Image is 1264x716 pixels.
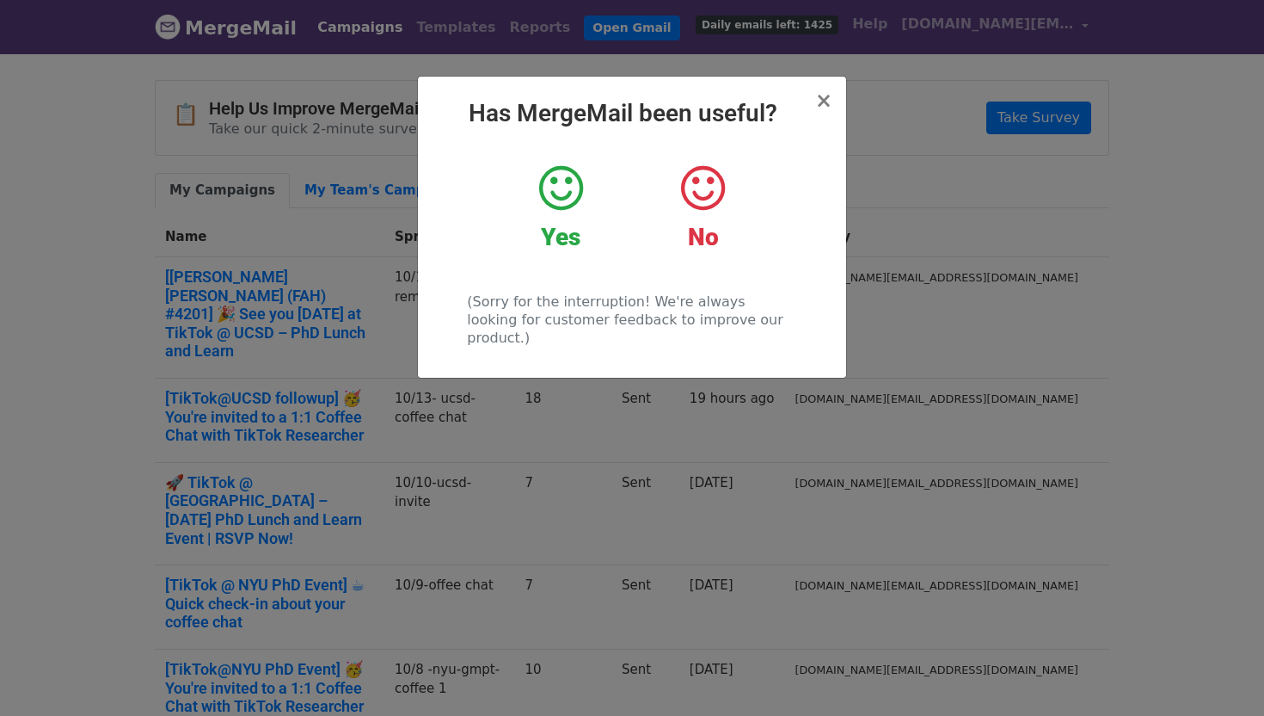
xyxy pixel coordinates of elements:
span: × [815,89,832,113]
a: Yes [503,163,619,252]
strong: Yes [541,223,580,251]
p: (Sorry for the interruption! We're always looking for customer feedback to improve our product.) [467,293,796,347]
a: No [645,163,761,252]
strong: No [688,223,719,251]
button: Close [815,90,832,111]
h2: Has MergeMail been useful? [432,99,832,128]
